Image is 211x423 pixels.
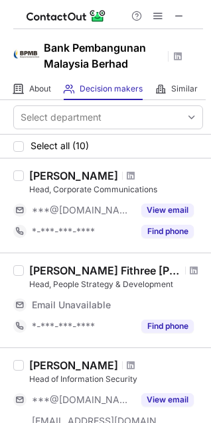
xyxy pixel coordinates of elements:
[171,84,198,94] span: Similar
[27,8,106,24] img: ContactOut v5.3.10
[21,111,102,124] div: Select department
[29,373,203,385] div: Head of Information Security
[29,184,203,196] div: Head, Corporate Communications
[80,84,143,94] span: Decision makers
[44,40,163,72] h1: Bank Pembangunan Malaysia Berhad
[13,40,40,67] img: ab2dbda211ae37f1e26a68a886be87f0
[32,299,111,311] span: Email Unavailable
[32,204,133,216] span: ***@[DOMAIN_NAME]
[29,359,118,372] div: [PERSON_NAME]
[141,320,194,333] button: Reveal Button
[32,394,133,406] span: ***@[DOMAIN_NAME]
[141,225,194,238] button: Reveal Button
[141,204,194,217] button: Reveal Button
[29,264,181,277] div: [PERSON_NAME] Fithree [PERSON_NAME]
[29,278,203,290] div: Head, People Strategy & Development
[29,169,118,182] div: [PERSON_NAME]
[141,393,194,406] button: Reveal Button
[29,84,51,94] span: About
[31,141,89,151] span: Select all (10)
